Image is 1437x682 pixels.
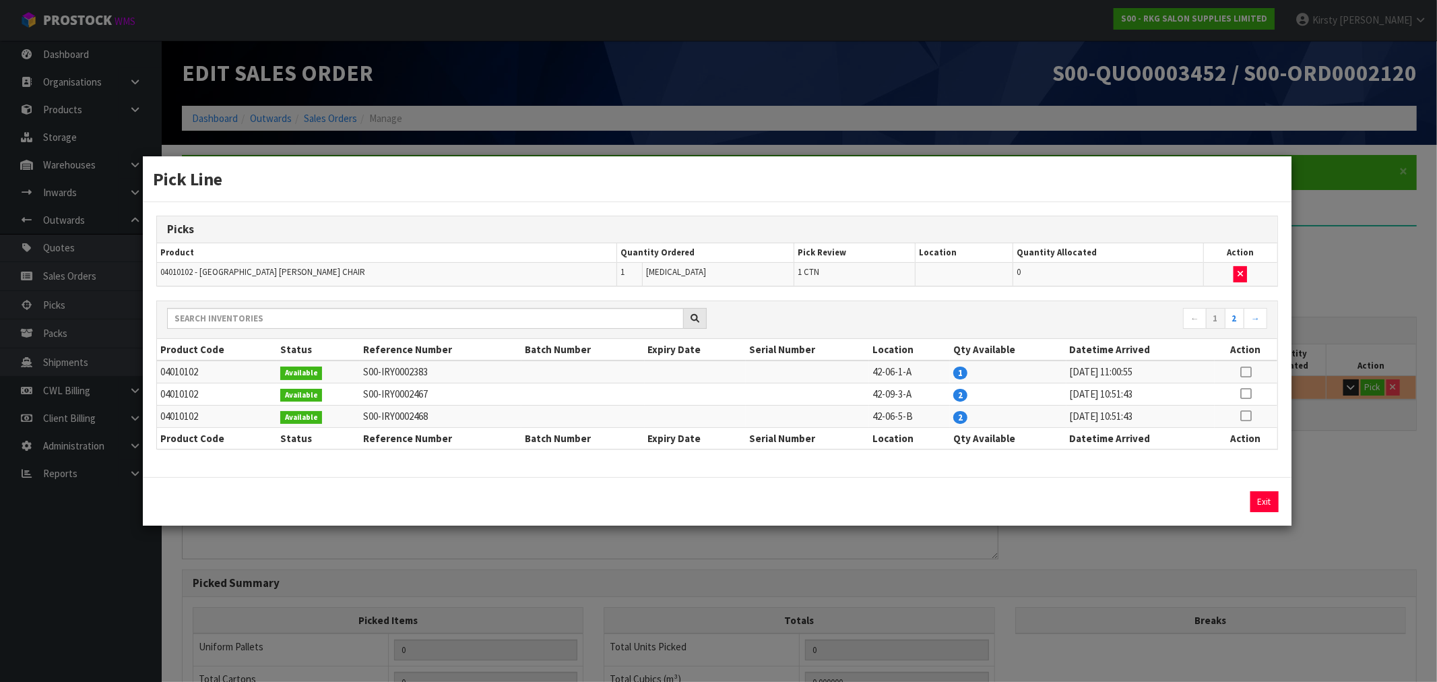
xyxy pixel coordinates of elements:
[1066,427,1215,449] th: Datetime Arrived
[1206,308,1225,330] a: 1
[727,308,1267,332] nav: Page navigation
[798,266,819,278] span: 1 CTN
[620,266,625,278] span: 1
[360,361,521,383] td: S00-IRY0002383
[746,339,869,361] th: Serial Number
[916,243,1013,263] th: Location
[280,389,323,402] span: Available
[950,339,1066,361] th: Qty Available
[645,427,746,449] th: Expiry Date
[280,411,323,425] span: Available
[950,427,1066,449] th: Qty Available
[153,166,1281,191] h3: Pick Line
[1017,266,1021,278] span: 0
[360,427,521,449] th: Reference Number
[1203,243,1277,263] th: Action
[1250,491,1279,512] button: Exit
[617,243,794,263] th: Quantity Ordered
[1225,308,1244,330] a: 2
[1215,427,1277,449] th: Action
[160,266,365,278] span: 04010102 - [GEOGRAPHIC_DATA] [PERSON_NAME] CHAIR
[1215,339,1277,361] th: Action
[1183,308,1207,330] a: ←
[953,389,967,402] span: 2
[157,405,277,427] td: 04010102
[277,427,360,449] th: Status
[277,339,360,361] th: Status
[869,405,950,427] td: 42-06-5-B
[157,383,277,406] td: 04010102
[157,361,277,383] td: 04010102
[953,367,967,379] span: 1
[869,427,950,449] th: Location
[167,223,1267,236] h3: Picks
[1244,308,1267,330] a: →
[521,339,645,361] th: Batch Number
[794,243,915,263] th: Pick Review
[869,361,950,383] td: 42-06-1-A
[869,339,950,361] th: Location
[645,339,746,361] th: Expiry Date
[360,405,521,427] td: S00-IRY0002468
[157,427,277,449] th: Product Code
[953,411,967,424] span: 2
[1066,405,1215,427] td: [DATE] 10:51:43
[646,266,706,278] span: [MEDICAL_DATA]
[360,339,521,361] th: Reference Number
[280,367,323,380] span: Available
[157,339,277,361] th: Product Code
[1066,361,1215,383] td: [DATE] 11:00:55
[869,383,950,406] td: 42-09-3-A
[167,308,684,329] input: Search inventories
[1013,243,1203,263] th: Quantity Allocated
[360,383,521,406] td: S00-IRY0002467
[157,243,617,263] th: Product
[746,427,869,449] th: Serial Number
[1066,383,1215,406] td: [DATE] 10:51:43
[1066,339,1215,361] th: Datetime Arrived
[521,427,645,449] th: Batch Number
